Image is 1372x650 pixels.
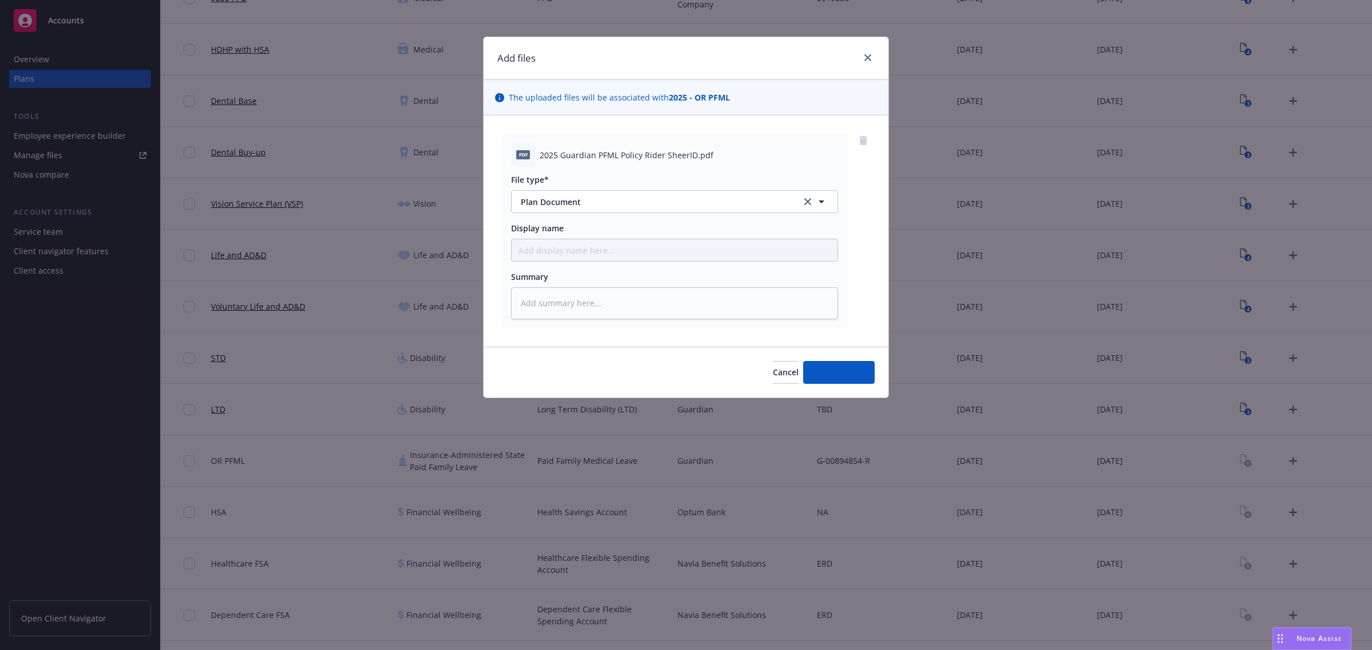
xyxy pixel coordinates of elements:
div: Drag to move [1273,628,1287,649]
button: Plan Documentclear selection [511,190,838,213]
span: Plan Document [521,196,785,208]
button: Nova Assist [1273,627,1351,650]
span: Add files [822,367,856,378]
span: Cancel [773,367,799,378]
strong: 2025 - OR PFML [669,92,730,103]
span: Summary [511,271,548,282]
h1: Add files [497,51,536,66]
a: clear selection [801,195,815,208]
a: close [861,51,875,65]
button: Cancel [773,361,799,384]
button: Add files [803,361,875,384]
span: File type* [511,174,549,185]
input: Add display name here... [512,239,837,261]
span: Nova Assist [1297,633,1342,643]
span: 2025 Guardian PFML Policy Rider SheerID.pdf [540,149,713,161]
span: Display name [511,223,564,234]
a: remove [856,134,870,147]
span: The uploaded files will be associated with [509,91,730,103]
span: pdf [516,150,530,159]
